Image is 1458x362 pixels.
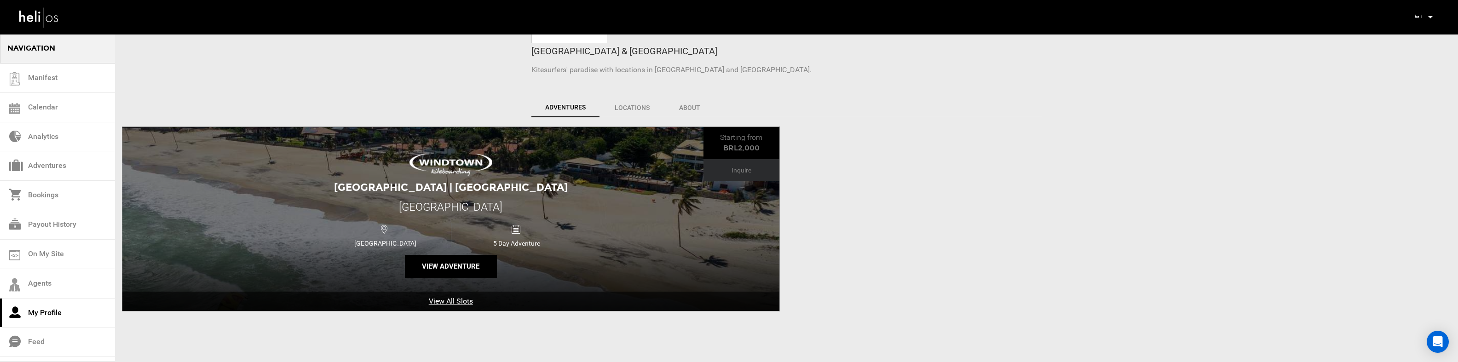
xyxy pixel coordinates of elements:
div: Open Intercom Messenger [1427,331,1449,353]
a: Locations [600,98,664,117]
span: [GEOGRAPHIC_DATA] | [GEOGRAPHIC_DATA] [334,181,568,194]
a: View All Slots [122,292,779,311]
img: agents-icon.svg [9,278,20,292]
p: Kitesurfers' paradise with locations in [GEOGRAPHIC_DATA] and [GEOGRAPHIC_DATA]. [531,65,1042,75]
button: View Adventure [405,255,497,278]
img: calendar.svg [9,103,20,114]
img: on_my_site.svg [9,250,20,260]
img: images [409,154,492,175]
a: About [665,98,715,117]
span: [GEOGRAPHIC_DATA] [399,201,502,213]
img: heli-logo [18,5,60,29]
img: guest-list.svg [8,72,22,86]
a: Adventures [531,98,599,117]
span: 5 Day Adventure [451,240,582,247]
span: [GEOGRAPHIC_DATA] [319,240,450,247]
div: [GEOGRAPHIC_DATA] & [GEOGRAPHIC_DATA] [531,45,1042,58]
img: 7b8205e9328a03c7eaaacec4a25d2b25.jpeg [1411,10,1425,23]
